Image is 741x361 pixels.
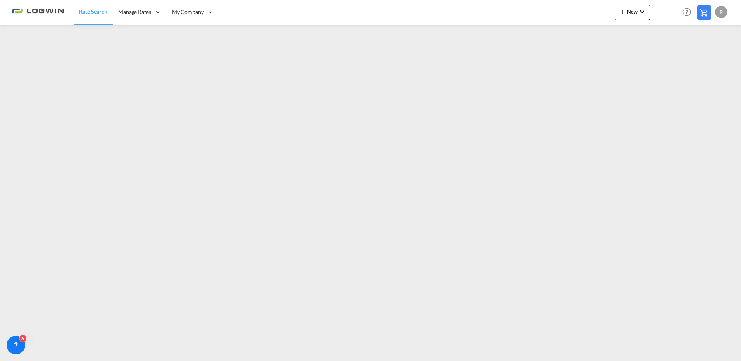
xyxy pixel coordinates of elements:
[172,8,204,16] span: My Company
[615,5,650,20] button: icon-plus 400-fgNewicon-chevron-down
[618,9,647,15] span: New
[715,6,727,18] div: R
[680,5,693,19] span: Help
[638,7,647,16] md-icon: icon-chevron-down
[12,3,64,21] img: 2761ae10d95411efa20a1f5e0282d2d7.png
[680,5,697,19] div: Help
[118,8,151,16] span: Manage Rates
[79,8,107,15] span: Rate Search
[618,7,627,16] md-icon: icon-plus 400-fg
